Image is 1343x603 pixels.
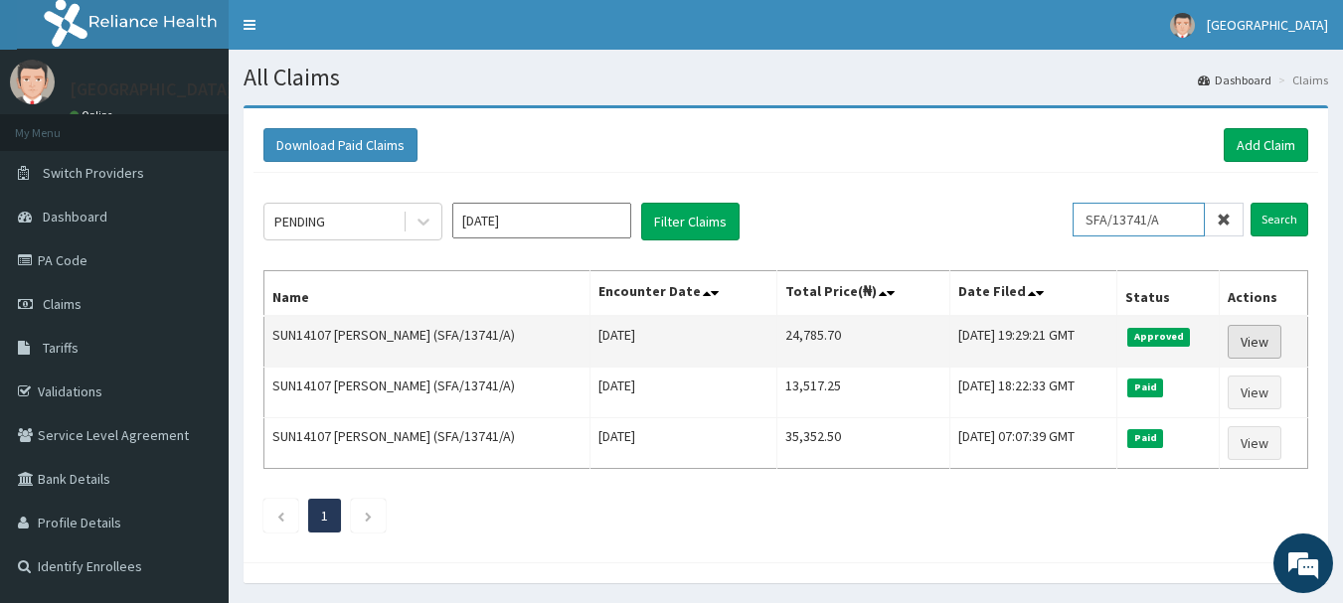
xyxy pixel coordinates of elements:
a: Dashboard [1198,72,1271,88]
img: User Image [1170,13,1195,38]
input: Select Month and Year [452,203,631,238]
td: SUN14107 [PERSON_NAME] (SFA/13741/A) [264,316,590,368]
span: Paid [1127,429,1163,447]
span: Tariffs [43,339,79,357]
td: SUN14107 [PERSON_NAME] (SFA/13741/A) [264,418,590,469]
input: Search [1251,203,1308,236]
a: Next page [364,507,373,525]
textarea: Type your message and hit 'Enter' [10,396,379,466]
span: Paid [1127,378,1163,396]
p: [GEOGRAPHIC_DATA] [70,80,234,98]
td: [DATE] 19:29:21 GMT [950,316,1117,368]
td: [DATE] [589,418,776,469]
span: [GEOGRAPHIC_DATA] [1207,16,1328,34]
div: PENDING [274,212,325,231]
div: Chat with us now [103,111,334,137]
th: Status [1117,271,1219,317]
h1: All Claims [244,65,1328,90]
a: View [1228,325,1281,359]
th: Total Price(₦) [776,271,949,317]
th: Name [264,271,590,317]
td: 35,352.50 [776,418,949,469]
a: Add Claim [1224,128,1308,162]
img: d_794563401_company_1708531726252_794563401 [37,99,81,149]
a: View [1228,376,1281,409]
span: Switch Providers [43,164,144,182]
a: View [1228,426,1281,460]
td: [DATE] 07:07:39 GMT [950,418,1117,469]
td: [DATE] [589,316,776,368]
button: Filter Claims [641,203,740,240]
td: SUN14107 [PERSON_NAME] (SFA/13741/A) [264,368,590,418]
span: We're online! [115,177,274,377]
th: Date Filed [950,271,1117,317]
a: Page 1 is your current page [321,507,328,525]
button: Download Paid Claims [263,128,418,162]
td: [DATE] [589,368,776,418]
td: 24,785.70 [776,316,949,368]
td: 13,517.25 [776,368,949,418]
li: Claims [1273,72,1328,88]
img: User Image [10,60,55,104]
th: Encounter Date [589,271,776,317]
span: Claims [43,295,82,313]
span: Approved [1127,328,1190,346]
td: [DATE] 18:22:33 GMT [950,368,1117,418]
span: Dashboard [43,208,107,226]
th: Actions [1219,271,1307,317]
a: Previous page [276,507,285,525]
div: Minimize live chat window [326,10,374,58]
input: Search by HMO ID [1073,203,1205,236]
a: Online [70,108,117,122]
